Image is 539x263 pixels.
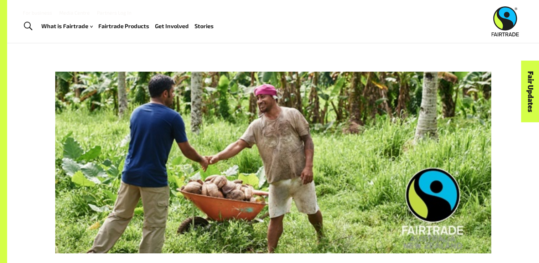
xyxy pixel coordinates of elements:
a: Toggle Search [19,17,37,35]
a: Get Involved [155,21,189,31]
a: Partners Log In [97,10,131,16]
a: What is Fairtrade [41,21,93,31]
a: For business [23,10,52,16]
a: Stories [195,21,214,31]
a: Media Centre [59,10,90,16]
img: Fairtrade Australia New Zealand logo [492,6,519,36]
a: Fairtrade Products [98,21,149,31]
